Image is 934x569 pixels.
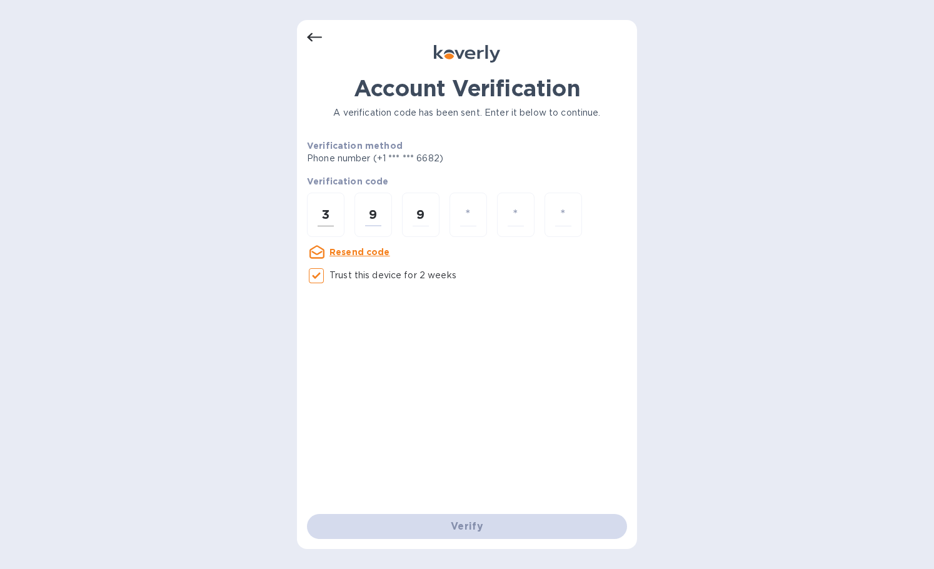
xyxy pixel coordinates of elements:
p: Trust this device for 2 weeks [329,269,456,282]
p: Phone number (+1 *** *** 6682) [307,152,539,165]
h1: Account Verification [307,75,627,101]
b: Verification method [307,141,403,151]
p: Verification code [307,175,627,188]
p: A verification code has been sent. Enter it below to continue. [307,106,627,119]
u: Resend code [329,247,390,257]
